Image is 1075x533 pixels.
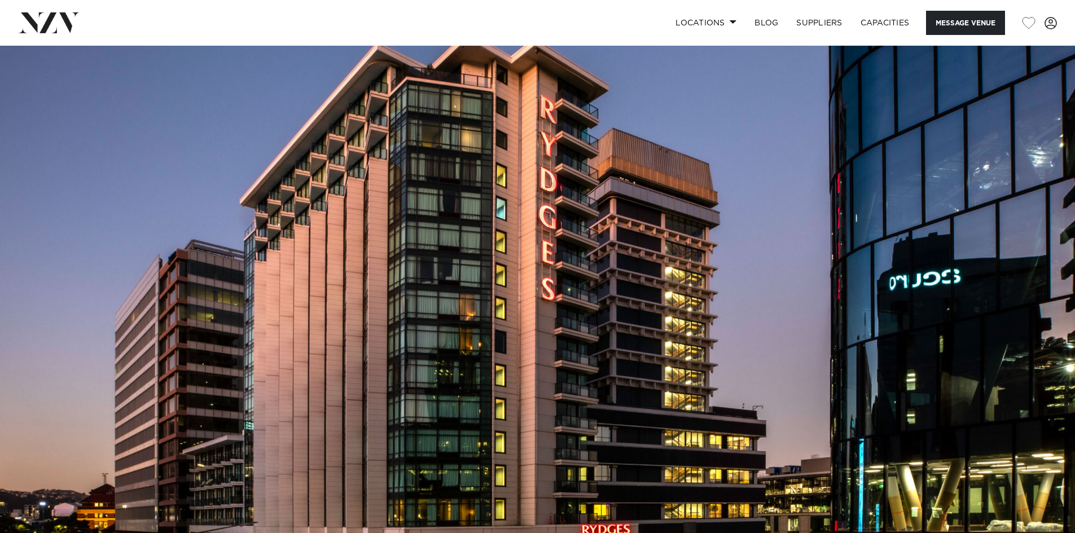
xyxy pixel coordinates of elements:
[745,11,787,35] a: BLOG
[666,11,745,35] a: Locations
[18,12,80,33] img: nzv-logo.png
[852,11,919,35] a: Capacities
[787,11,851,35] a: SUPPLIERS
[926,11,1005,35] button: Message Venue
